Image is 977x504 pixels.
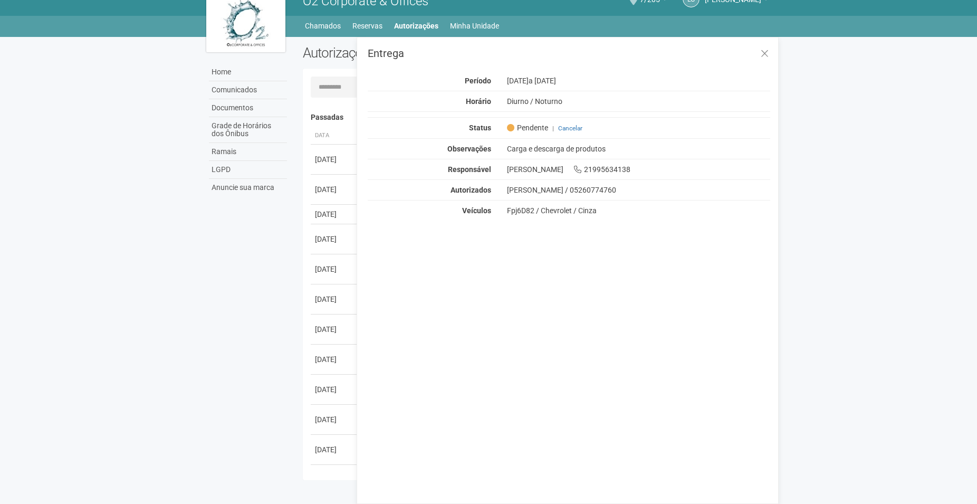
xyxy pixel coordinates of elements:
[315,234,354,244] div: [DATE]
[315,264,354,274] div: [DATE]
[447,145,491,153] strong: Observações
[311,113,763,121] h4: Passadas
[451,186,491,194] strong: Autorizados
[315,184,354,195] div: [DATE]
[352,18,382,33] a: Reservas
[315,354,354,365] div: [DATE]
[315,414,354,425] div: [DATE]
[499,76,778,85] div: [DATE]
[469,123,491,132] strong: Status
[209,81,287,99] a: Comunicados
[450,18,499,33] a: Minha Unidade
[315,294,354,305] div: [DATE]
[209,117,287,143] a: Grade de Horários dos Ônibus
[499,144,778,154] div: Carga e descarga de produtos
[209,99,287,117] a: Documentos
[507,123,548,132] span: Pendente
[303,45,529,61] h2: Autorizações
[209,63,287,81] a: Home
[529,77,556,85] span: a [DATE]
[315,324,354,335] div: [DATE]
[311,127,358,145] th: Data
[394,18,438,33] a: Autorizações
[466,97,491,106] strong: Horário
[499,165,778,174] div: [PERSON_NAME] 21995634138
[507,206,770,215] div: Fpj6D82 / Chevrolet / Cinza
[315,154,354,165] div: [DATE]
[507,185,770,195] div: [PERSON_NAME] / 05260774760
[499,97,778,106] div: Diurno / Noturno
[368,48,770,59] h3: Entrega
[558,125,582,132] a: Cancelar
[209,161,287,179] a: LGPD
[465,77,491,85] strong: Período
[305,18,341,33] a: Chamados
[448,165,491,174] strong: Responsável
[315,444,354,455] div: [DATE]
[552,125,554,132] span: |
[315,384,354,395] div: [DATE]
[209,143,287,161] a: Ramais
[462,206,491,215] strong: Veículos
[209,179,287,196] a: Anuncie sua marca
[315,209,354,220] div: [DATE]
